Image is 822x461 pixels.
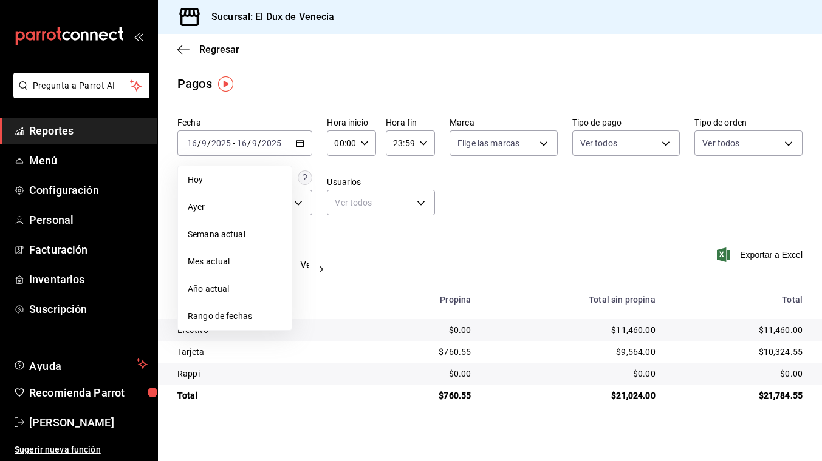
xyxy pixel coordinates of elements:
span: - [233,138,235,148]
div: Pagos [177,75,212,93]
span: Rango de fechas [188,310,282,323]
div: Propina [380,295,471,305]
span: / [207,138,211,148]
input: ---- [211,138,231,148]
div: $760.55 [380,389,471,402]
input: -- [236,138,247,148]
label: Marca [450,118,558,127]
span: Configuración [29,182,148,198]
span: Inventarios [29,271,148,288]
button: Regresar [177,44,239,55]
div: $9,564.00 [490,346,655,358]
span: Sugerir nueva función [15,443,148,456]
a: Pregunta a Parrot AI [9,88,149,101]
h3: Sucursal: El Dux de Venecia [202,10,335,24]
span: / [247,138,251,148]
span: Recomienda Parrot [29,385,148,401]
span: Elige las marcas [457,137,519,149]
div: $0.00 [380,324,471,336]
span: Facturación [29,241,148,258]
input: -- [187,138,197,148]
div: Total sin propina [490,295,655,305]
span: [PERSON_NAME] [29,414,148,431]
img: Tooltip marker [218,76,233,92]
button: Ver pagos [300,259,346,280]
span: Semana actual [188,228,282,241]
div: $21,784.55 [675,389,803,402]
div: Ver todos [327,190,435,215]
label: Tipo de orden [694,118,803,127]
div: Total [675,295,803,305]
div: $11,460.00 [490,324,655,336]
span: Mes actual [188,255,282,268]
div: Rappi [177,368,360,380]
span: Ayuda [29,357,132,371]
span: Año actual [188,283,282,295]
span: / [197,138,201,148]
div: Total [177,389,360,402]
span: Menú [29,152,148,169]
input: ---- [261,138,282,148]
label: Hora fin [386,118,435,127]
span: Ayer [188,201,282,214]
span: Pregunta a Parrot AI [33,79,131,92]
input: -- [201,138,207,148]
div: $760.55 [380,346,471,358]
div: $0.00 [490,368,655,380]
label: Hora inicio [327,118,376,127]
span: Suscripción [29,301,148,317]
label: Fecha [177,118,312,127]
span: Reportes [29,123,148,139]
div: $0.00 [675,368,803,380]
div: $21,024.00 [490,389,655,402]
label: Usuarios [327,178,435,186]
div: Tarjeta [177,346,360,358]
button: Pregunta a Parrot AI [13,73,149,98]
span: Ver todos [702,137,739,149]
div: $11,460.00 [675,324,803,336]
button: open_drawer_menu [134,32,143,41]
button: Exportar a Excel [719,247,803,262]
span: Ver todos [580,137,617,149]
div: $0.00 [380,368,471,380]
span: Personal [29,212,148,228]
input: -- [252,138,258,148]
span: Hoy [188,173,282,186]
label: Tipo de pago [572,118,680,127]
div: $10,324.55 [675,346,803,358]
span: / [258,138,261,148]
span: Regresar [199,44,239,55]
